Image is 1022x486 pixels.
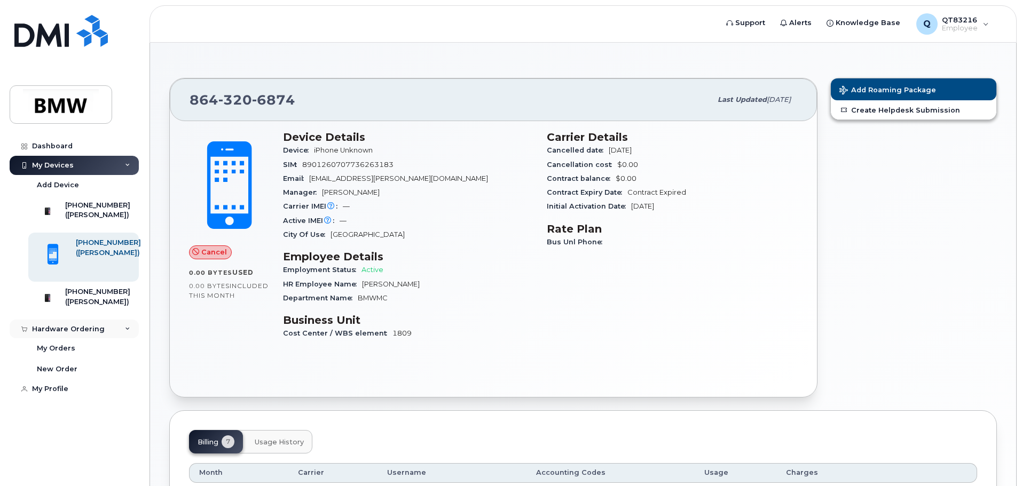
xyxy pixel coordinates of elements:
th: Charges [776,463,874,482]
span: [PERSON_NAME] [322,188,380,196]
span: used [232,268,254,276]
span: Usage History [255,438,304,447]
th: Month [189,463,288,482]
button: Add Roaming Package [831,78,996,100]
span: Manager [283,188,322,196]
span: HR Employee Name [283,280,362,288]
span: Active [361,266,383,274]
span: Contract Expiry Date [547,188,627,196]
h3: Business Unit [283,314,534,326]
span: — [343,202,350,210]
iframe: Messenger Launcher [976,440,1014,478]
h3: Device Details [283,131,534,144]
span: — [340,217,347,225]
span: [PERSON_NAME] [362,280,420,288]
span: 1809 [392,329,412,337]
span: Cancellation cost [547,161,617,169]
span: [EMAIL_ADDRESS][PERSON_NAME][DOMAIN_NAME] [309,174,488,182]
span: Cancelled date [547,146,609,154]
span: Last updated [718,95,767,103]
span: 6874 [252,92,295,108]
th: Username [378,463,526,482]
span: SIM [283,161,302,169]
span: BMWMC [358,294,388,302]
span: Add Roaming Package [839,86,936,96]
span: [GEOGRAPHIC_DATA] [331,230,405,238]
span: Carrier IMEI [283,202,343,210]
a: Create Helpdesk Submission [831,100,996,119]
span: Cost Center / WBS element [283,329,392,337]
span: 864 [190,92,295,108]
span: [DATE] [631,202,654,210]
h3: Employee Details [283,250,534,263]
span: 0.00 Bytes [189,269,232,276]
span: 320 [218,92,252,108]
span: Bus Unl Phone [547,238,608,246]
span: $0.00 [617,161,638,169]
h3: Rate Plan [547,222,798,235]
h3: Carrier Details [547,131,798,144]
span: 8901260707736263183 [302,161,394,169]
span: City Of Use [283,230,331,238]
span: Initial Activation Date [547,202,631,210]
span: [DATE] [767,95,791,103]
span: $0.00 [616,174,636,182]
th: Accounting Codes [526,463,695,482]
th: Usage [695,463,777,482]
span: Device [283,146,314,154]
span: Department Name [283,294,358,302]
span: Active IMEI [283,217,340,225]
th: Carrier [288,463,378,482]
span: Email [283,174,309,182]
span: [DATE] [609,146,632,154]
span: Contract Expired [627,188,686,196]
span: iPhone Unknown [314,146,373,154]
span: Contract balance [547,174,616,182]
span: 0.00 Bytes [189,282,230,290]
span: Employment Status [283,266,361,274]
span: Cancel [201,247,227,257]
